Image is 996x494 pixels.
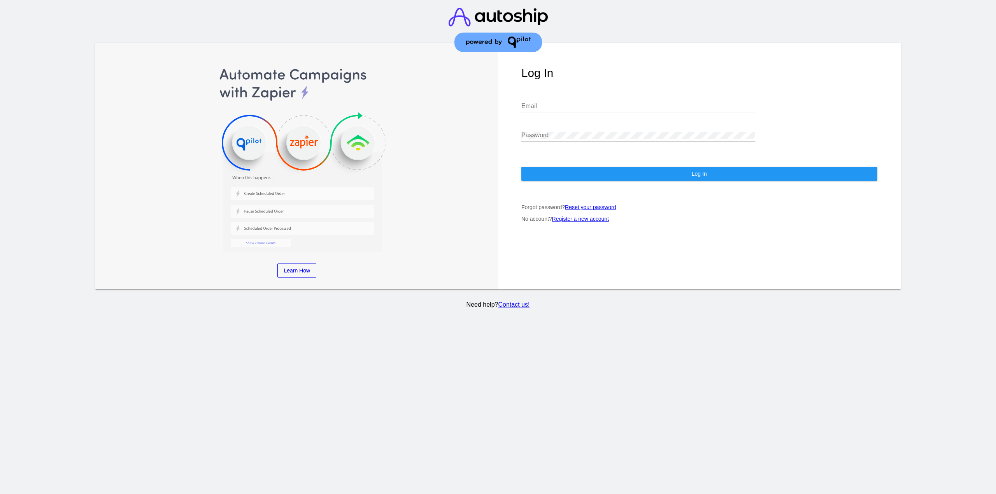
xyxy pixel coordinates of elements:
[521,167,877,181] button: Log In
[498,301,530,308] a: Contact us!
[692,171,707,177] span: Log In
[119,66,475,252] img: Automate Campaigns with Zapier, QPilot and Klaviyo
[277,264,316,278] a: Learn How
[565,204,616,210] a: Reset your password
[521,103,755,110] input: Email
[284,267,310,274] span: Learn How
[521,204,877,210] p: Forgot password?
[521,66,877,80] h1: Log In
[552,216,609,222] a: Register a new account
[521,216,877,222] p: No account?
[94,301,902,308] p: Need help?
